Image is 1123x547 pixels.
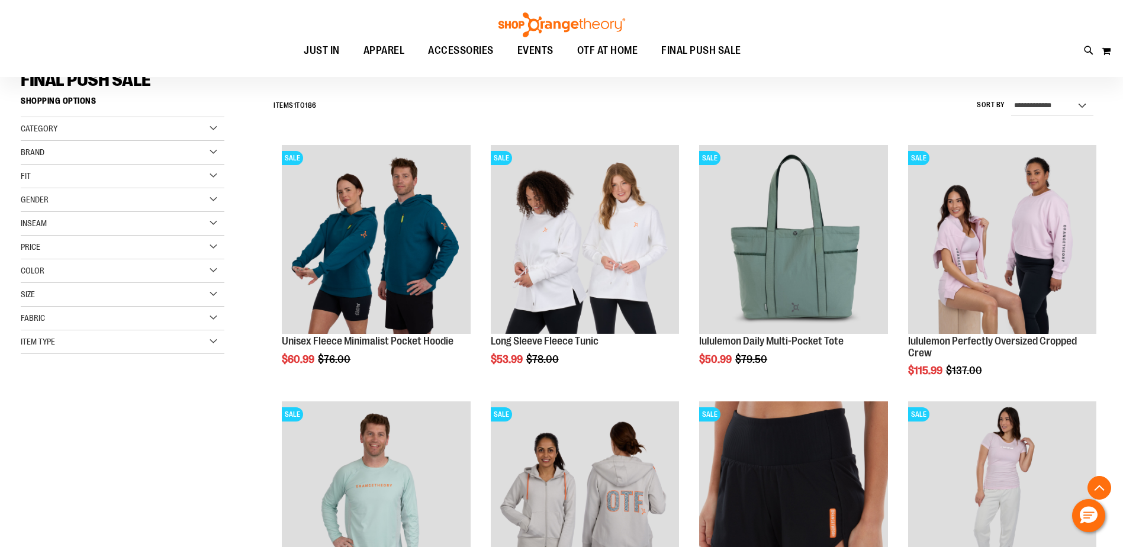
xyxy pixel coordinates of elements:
[977,100,1005,110] label: Sort By
[649,37,753,64] a: FINAL PUSH SALE
[491,151,512,165] span: SALE
[699,407,720,421] span: SALE
[294,101,297,110] span: 1
[304,37,340,64] span: JUST IN
[908,365,944,377] span: $115.99
[497,12,627,37] img: Shop Orangetheory
[1087,476,1111,500] button: Back To Top
[699,151,720,165] span: SALE
[908,151,929,165] span: SALE
[21,147,44,157] span: Brand
[428,37,494,64] span: ACCESSORIES
[282,407,303,421] span: SALE
[363,37,405,64] span: APPAREL
[491,145,679,335] a: Product image for Fleece Long SleeveSALE
[908,407,929,421] span: SALE
[1072,499,1105,532] button: Hello, have a question? Let’s chat.
[21,218,47,228] span: Inseam
[416,37,506,65] a: ACCESSORIES
[946,365,984,377] span: $137.00
[485,139,685,395] div: product
[908,145,1096,335] a: lululemon Perfectly Oversized Cropped CrewSALE
[21,124,57,133] span: Category
[282,151,303,165] span: SALE
[21,91,224,117] strong: Shopping Options
[699,353,733,365] span: $50.99
[282,145,470,333] img: Unisex Fleece Minimalist Pocket Hoodie
[908,335,1077,359] a: lululemon Perfectly Oversized Cropped Crew
[21,337,55,346] span: Item Type
[902,139,1102,407] div: product
[506,37,565,65] a: EVENTS
[491,353,525,365] span: $53.99
[21,289,35,299] span: Size
[565,37,650,65] a: OTF AT HOME
[276,139,476,395] div: product
[282,145,470,335] a: Unisex Fleece Minimalist Pocket HoodieSALE
[908,145,1096,333] img: lululemon Perfectly Oversized Cropped Crew
[699,145,887,333] img: lululemon Daily Multi-Pocket Tote
[491,335,598,347] a: Long Sleeve Fleece Tunic
[735,353,769,365] span: $79.50
[517,37,554,64] span: EVENTS
[577,37,638,64] span: OTF AT HOME
[21,313,45,323] span: Fabric
[491,145,679,333] img: Product image for Fleece Long Sleeve
[282,335,453,347] a: Unisex Fleece Minimalist Pocket Hoodie
[282,353,316,365] span: $60.99
[352,37,417,65] a: APPAREL
[491,407,512,421] span: SALE
[699,145,887,335] a: lululemon Daily Multi-Pocket ToteSALE
[661,37,741,64] span: FINAL PUSH SALE
[21,70,151,90] span: FINAL PUSH SALE
[21,266,44,275] span: Color
[318,353,352,365] span: $76.00
[292,37,352,65] a: JUST IN
[273,96,317,115] h2: Items to
[699,335,844,347] a: lululemon Daily Multi-Pocket Tote
[526,353,561,365] span: $78.00
[21,242,40,252] span: Price
[21,195,49,204] span: Gender
[21,171,31,181] span: Fit
[693,139,893,395] div: product
[305,101,317,110] span: 186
